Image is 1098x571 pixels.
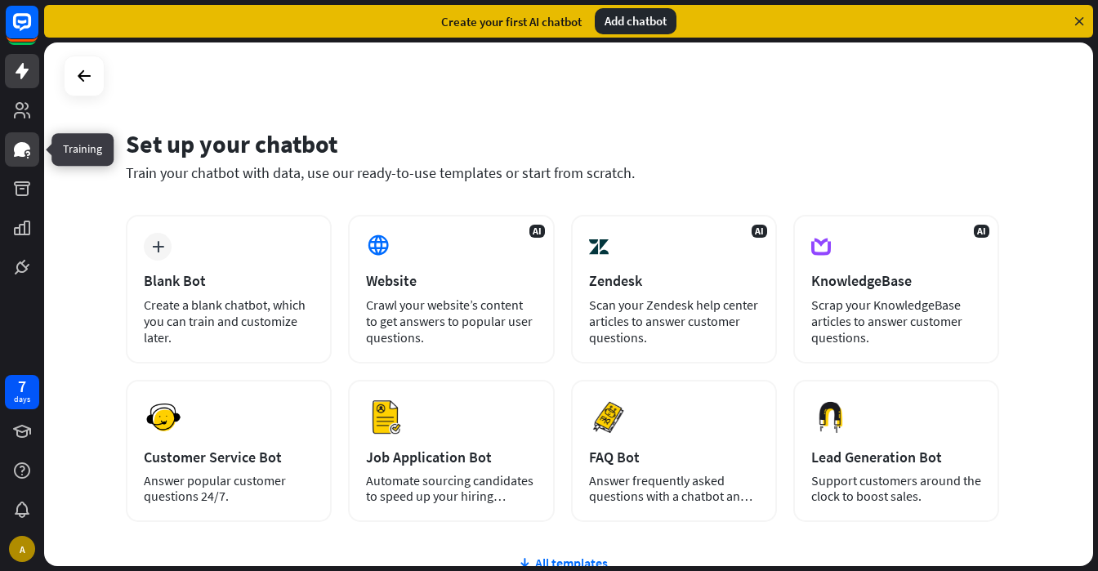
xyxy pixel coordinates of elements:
[811,271,981,290] div: KnowledgeBase
[144,271,314,290] div: Blank Bot
[595,8,676,34] div: Add chatbot
[126,128,999,159] div: Set up your chatbot
[13,7,62,56] button: Open LiveChat chat widget
[5,375,39,409] a: 7 days
[752,225,767,238] span: AI
[589,271,759,290] div: Zendesk
[589,448,759,466] div: FAQ Bot
[974,225,989,238] span: AI
[811,297,981,346] div: Scrap your KnowledgeBase articles to answer customer questions.
[126,163,999,182] div: Train your chatbot with data, use our ready-to-use templates or start from scratch.
[366,271,536,290] div: Website
[811,473,981,504] div: Support customers around the clock to boost sales.
[9,536,35,562] div: A
[589,473,759,504] div: Answer frequently asked questions with a chatbot and save your time.
[18,379,26,394] div: 7
[366,448,536,466] div: Job Application Bot
[144,448,314,466] div: Customer Service Bot
[14,394,30,405] div: days
[441,14,582,29] div: Create your first AI chatbot
[366,473,536,504] div: Automate sourcing candidates to speed up your hiring process.
[366,297,536,346] div: Crawl your website’s content to get answers to popular user questions.
[811,448,981,466] div: Lead Generation Bot
[144,473,314,504] div: Answer popular customer questions 24/7.
[589,297,759,346] div: Scan your Zendesk help center articles to answer customer questions.
[126,555,999,571] div: All templates
[529,225,545,238] span: AI
[152,241,164,252] i: plus
[144,297,314,346] div: Create a blank chatbot, which you can train and customize later.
